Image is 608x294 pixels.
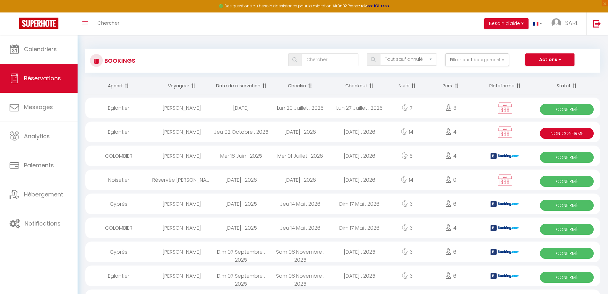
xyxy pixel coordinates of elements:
span: Messages [24,103,53,111]
button: Filtrer par hébergement [445,53,509,66]
th: Sort by guest [152,77,212,94]
th: Sort by booking date [211,77,271,94]
span: Réservations [24,74,61,82]
th: Sort by checkin [271,77,330,94]
th: Sort by checkout [330,77,389,94]
a: Chercher [93,12,124,35]
span: Notifications [25,219,61,227]
span: Analytics [24,132,50,140]
span: Paiements [24,161,54,169]
img: Super Booking [19,18,58,29]
th: Sort by nights [389,77,425,94]
th: Sort by people [425,77,477,94]
th: Sort by status [533,77,600,94]
img: ... [552,18,561,28]
span: Calendriers [24,45,57,53]
th: Sort by rentals [85,77,152,94]
h3: Bookings [103,53,135,68]
span: SARL [565,19,578,27]
th: Sort by channel [477,77,534,94]
input: Chercher [302,53,358,66]
img: logout [593,20,601,28]
a: >>> ICI <<<< [367,3,389,9]
span: Chercher [97,20,119,26]
button: Besoin d'aide ? [484,18,529,29]
button: Actions [525,53,574,66]
span: Hébergement [24,190,63,198]
a: ... SARL [547,12,586,35]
